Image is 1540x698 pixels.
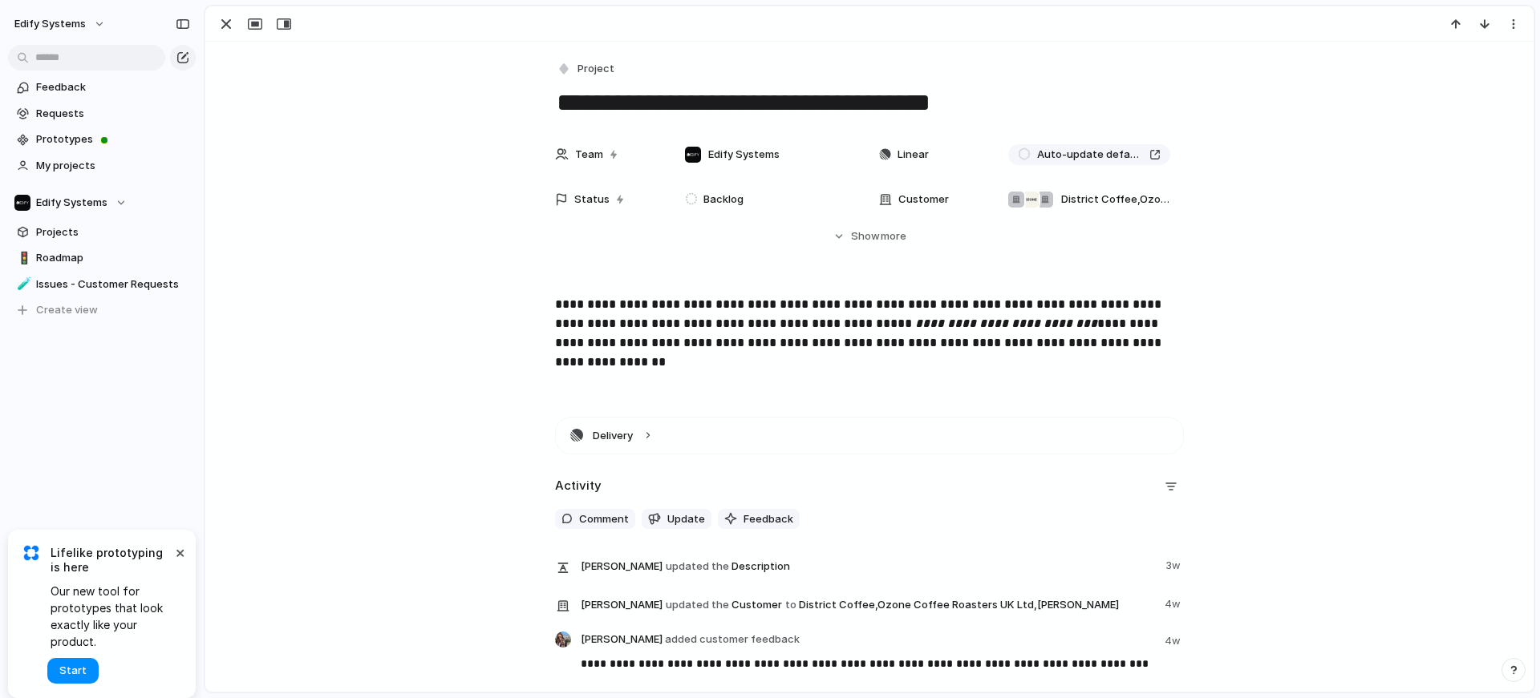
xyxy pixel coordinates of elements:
span: Edify Systems [708,147,780,163]
span: Feedback [744,511,793,527]
span: My projects [36,158,190,174]
span: Customer [581,593,1155,615]
span: Status [574,192,610,208]
span: Backlog [703,192,744,208]
span: Show [851,228,880,244]
span: 4w [1165,593,1184,612]
span: Requests [36,106,190,122]
span: Update [667,511,705,527]
button: Create view [8,298,196,322]
span: [PERSON_NAME] [581,631,800,648]
a: 🚦Roadmap [8,246,196,270]
span: Roadmap [36,250,190,266]
span: District Coffee , Ozone Coffee Roasters UK Ltd , [PERSON_NAME] [799,597,1119,613]
span: Lifelike prototyping is here [51,546,172,575]
a: Prototypes [8,127,196,151]
div: 🧪 [17,275,28,293]
a: Feedback [8,75,196,99]
a: My projects [8,154,196,178]
button: Start [47,658,99,684]
span: Edify Systems [14,16,86,32]
span: Auto-update default supplier pricing [1037,147,1143,163]
span: Prototypes [36,131,190,147]
span: Linear [898,147,929,163]
span: added customer feedback [665,632,800,645]
button: Dismiss [170,543,189,562]
div: 🚦 [17,249,28,268]
button: Delivery [556,418,1183,454]
h2: Activity [555,477,602,495]
span: 3w [1165,555,1184,574]
a: 🧪Issues - Customer Requests [8,272,196,297]
span: Start [59,663,87,679]
span: Comment [579,511,629,527]
button: Feedback [718,509,800,530]
button: Update [642,509,711,530]
span: Issues - Customer Requests [36,276,190,293]
span: Create view [36,302,98,318]
a: Requests [8,102,196,126]
button: 🧪 [14,276,30,293]
span: Feedback [36,79,190,95]
span: Our new tool for prototypes that look exactly like your product. [51,583,172,650]
span: Edify Systems [36,195,107,211]
span: Description [581,555,1156,577]
span: more [881,228,906,244]
span: Customer [898,192,949,208]
span: [PERSON_NAME] [581,559,663,575]
span: Projects [36,224,190,240]
span: Team [575,147,603,163]
button: Comment [555,509,635,530]
button: Edify Systems [8,191,196,215]
span: District Coffee , Ozone Coffee Roasters UK Ltd , [PERSON_NAME] [1061,192,1170,208]
button: 🚦 [14,250,30,266]
button: Edify Systems [7,11,114,37]
a: Projects [8,220,196,244]
span: [PERSON_NAME] [581,597,663,613]
span: to [785,597,796,613]
a: Auto-update default supplier pricing [1008,144,1170,165]
span: 4w [1165,633,1184,649]
span: updated the [666,559,729,575]
span: updated the [666,597,729,613]
button: Showmore [555,222,1184,251]
button: Project [553,58,619,81]
span: Project [577,61,614,77]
